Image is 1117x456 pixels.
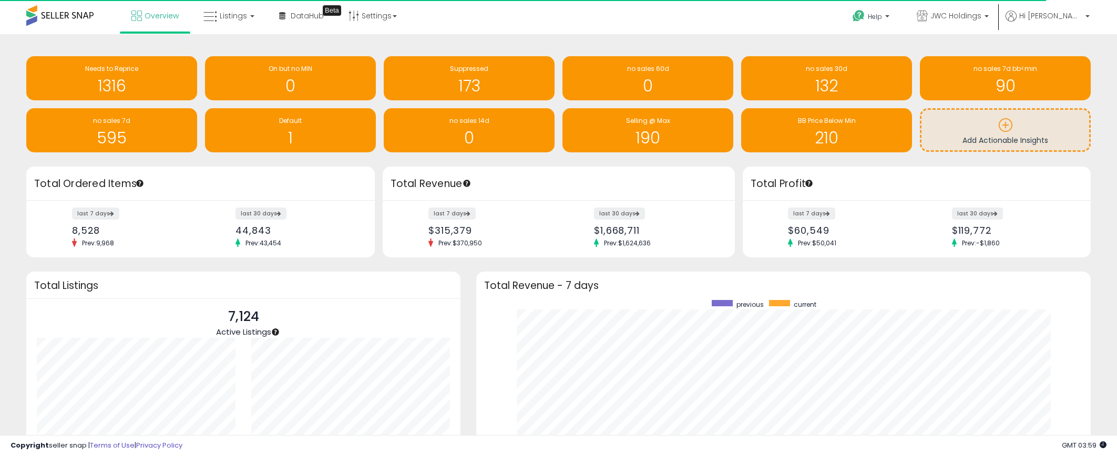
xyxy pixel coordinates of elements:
h1: 595 [32,129,192,147]
h3: Total Profit [751,177,1083,191]
label: last 7 days [788,208,835,220]
div: $119,772 [952,225,1072,236]
span: no sales 7d [93,116,130,125]
span: Default [279,116,302,125]
h1: 132 [746,77,907,95]
span: JWC Holdings [930,11,981,21]
a: Selling @ Max 190 [562,108,733,152]
span: previous [736,300,764,309]
h1: 90 [925,77,1085,95]
i: Get Help [852,9,865,23]
div: Tooltip anchor [323,5,341,16]
span: BB Price Below Min [798,116,856,125]
label: last 30 days [952,208,1003,220]
div: 44,843 [235,225,356,236]
h1: 173 [389,77,549,95]
span: Prev: 43,454 [240,239,286,247]
a: Privacy Policy [136,440,182,450]
span: no sales 30d [806,64,847,73]
h1: 0 [210,77,371,95]
h1: 0 [568,77,728,95]
label: last 30 days [594,208,645,220]
a: BB Price Below Min 210 [741,108,912,152]
span: Selling @ Max [626,116,670,125]
span: no sales 14d [449,116,489,125]
strong: Copyright [11,440,49,450]
span: Suppressed [450,64,488,73]
a: Default 1 [205,108,376,152]
label: last 7 days [428,208,476,220]
span: Needs to Reprice [85,64,138,73]
span: no sales 60d [627,64,669,73]
h3: Total Revenue - 7 days [484,282,1083,289]
label: last 30 days [235,208,286,220]
a: no sales 7d bb<min 90 [920,56,1091,100]
h1: 1 [210,129,371,147]
a: Help [844,2,900,34]
span: current [794,300,816,309]
a: Hi [PERSON_NAME] [1006,11,1090,34]
div: seller snap | | [11,441,182,451]
a: no sales 7d 595 [26,108,197,152]
h1: 0 [389,129,549,147]
span: Prev: $1,624,636 [599,239,656,247]
a: On but no MIN 0 [205,56,376,100]
span: On but no MIN [269,64,312,73]
h1: 210 [746,129,907,147]
div: 8,528 [72,225,192,236]
div: Tooltip anchor [271,327,280,337]
div: Tooltip anchor [804,179,814,188]
a: Add Actionable Insights [921,110,1089,150]
span: Prev: -$1,860 [957,239,1005,247]
p: 7,124 [216,307,271,327]
a: Suppressed 173 [384,56,555,100]
div: Tooltip anchor [135,179,145,188]
h3: Total Ordered Items [34,177,367,191]
h1: 1316 [32,77,192,95]
div: $315,379 [428,225,551,236]
label: last 7 days [72,208,119,220]
span: Active Listings [216,326,271,337]
span: Overview [145,11,179,21]
span: Prev: $50,041 [793,239,842,247]
a: no sales 60d 0 [562,56,733,100]
div: $60,549 [788,225,908,236]
h3: Total Listings [34,282,453,289]
span: Listings [220,11,247,21]
h3: Total Revenue [391,177,727,191]
a: no sales 30d 132 [741,56,912,100]
span: DataHub [291,11,324,21]
span: 2025-09-18 03:59 GMT [1062,440,1106,450]
span: Prev: $370,950 [433,239,487,247]
div: Tooltip anchor [462,179,472,188]
a: Terms of Use [90,440,135,450]
span: Prev: 9,968 [77,239,119,247]
span: Hi [PERSON_NAME] [1019,11,1082,21]
h1: 190 [568,129,728,147]
a: no sales 14d 0 [384,108,555,152]
span: Add Actionable Insights [962,135,1048,146]
span: no sales 7d bb<min [973,64,1037,73]
span: Help [868,12,882,21]
div: $1,668,711 [594,225,716,236]
a: Needs to Reprice 1316 [26,56,197,100]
